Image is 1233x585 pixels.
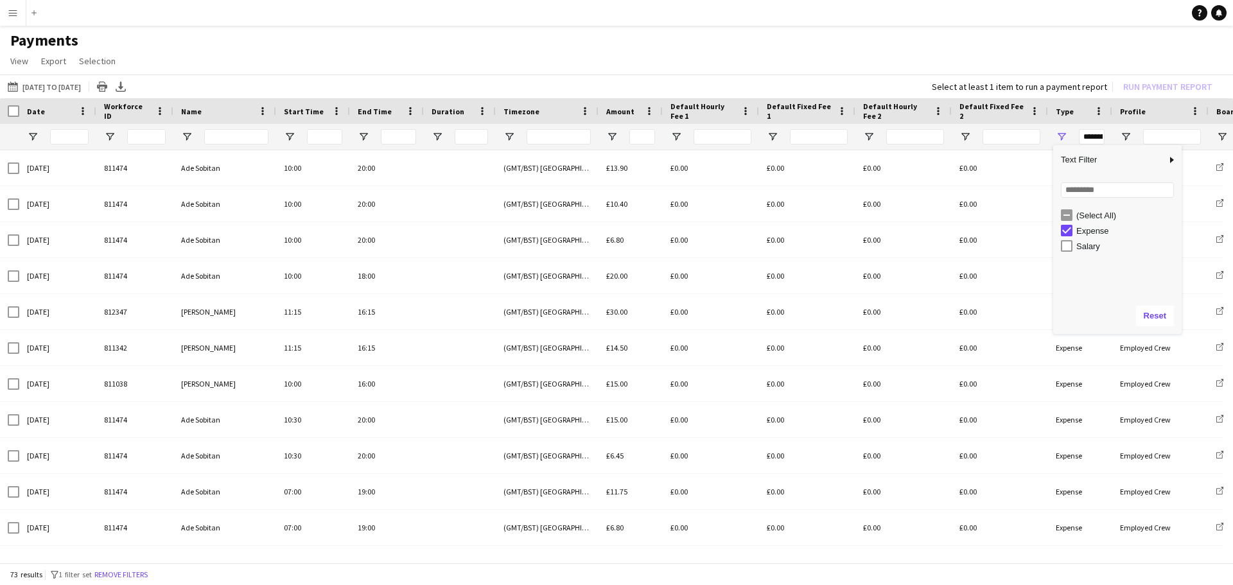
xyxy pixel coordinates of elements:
[1048,294,1112,329] div: Expense
[19,366,96,401] div: [DATE]
[50,129,89,144] input: Date Filter Input
[496,186,599,222] div: (GMT/BST) [GEOGRAPHIC_DATA]
[350,402,424,437] div: 20:00
[496,402,599,437] div: (GMT/BST) [GEOGRAPHIC_DATA]
[606,379,627,389] span: £15.00
[767,101,832,121] span: Default Fixed Fee 1
[350,510,424,545] div: 19:00
[96,438,173,473] div: 811474
[19,222,96,258] div: [DATE]
[670,101,736,121] span: Default Hourly Fee 1
[350,222,424,258] div: 20:00
[96,258,173,293] div: 811474
[276,438,350,473] div: 10:30
[1048,186,1112,222] div: Expense
[855,366,952,401] div: £0.00
[181,415,220,424] span: Ade Sobitan
[350,186,424,222] div: 20:00
[496,474,599,509] div: (GMT/BST) [GEOGRAPHIC_DATA]
[1048,222,1112,258] div: Expense
[663,366,759,401] div: £0.00
[663,222,759,258] div: £0.00
[1048,546,1112,581] div: Expense
[181,487,220,496] span: Ade Sobitan
[663,402,759,437] div: £0.00
[19,438,96,473] div: [DATE]
[350,294,424,329] div: 16:15
[96,294,173,329] div: 812347
[503,107,539,116] span: Timezone
[952,438,1048,473] div: £0.00
[350,330,424,365] div: 16:15
[663,510,759,545] div: £0.00
[284,131,295,143] button: Open Filter Menu
[952,474,1048,509] div: £0.00
[855,474,952,509] div: £0.00
[96,330,173,365] div: 811342
[19,294,96,329] div: [DATE]
[855,258,952,293] div: £0.00
[276,258,350,293] div: 10:00
[19,330,96,365] div: [DATE]
[496,546,599,581] div: (GMT/BST) [GEOGRAPHIC_DATA]
[527,129,591,144] input: Timezone Filter Input
[276,186,350,222] div: 10:00
[350,258,424,293] div: 18:00
[1112,330,1209,365] div: Employed Crew
[606,307,627,317] span: £30.00
[1112,438,1209,473] div: Employed Crew
[181,379,236,389] span: [PERSON_NAME]
[863,101,929,121] span: Default Hourly Fee 2
[96,150,173,186] div: 811474
[358,131,369,143] button: Open Filter Menu
[606,163,627,173] span: £13.90
[694,129,751,144] input: Default Hourly Fee 1 Filter Input
[74,53,121,69] a: Selection
[606,199,627,209] span: £10.40
[952,546,1048,581] div: £0.00
[276,510,350,545] div: 07:00
[181,199,220,209] span: Ade Sobitan
[503,131,515,143] button: Open Filter Menu
[113,79,128,94] app-action-btn: Export XLSX
[1048,438,1112,473] div: Expense
[767,131,778,143] button: Open Filter Menu
[1053,149,1166,171] span: Text Filter
[759,150,855,186] div: £0.00
[181,107,202,116] span: Name
[759,366,855,401] div: £0.00
[855,294,952,329] div: £0.00
[432,107,464,116] span: Duration
[952,294,1048,329] div: £0.00
[181,271,220,281] span: Ade Sobitan
[496,330,599,365] div: (GMT/BST) [GEOGRAPHIC_DATA]
[1076,211,1178,220] div: (Select All)
[663,294,759,329] div: £0.00
[759,402,855,437] div: £0.00
[96,474,173,509] div: 811474
[855,330,952,365] div: £0.00
[27,107,45,116] span: Date
[663,330,759,365] div: £0.00
[606,451,624,460] span: £6.45
[606,343,627,353] span: £14.50
[1061,182,1174,198] input: Search filter values
[606,415,627,424] span: £15.00
[606,131,618,143] button: Open Filter Menu
[855,402,952,437] div: £0.00
[1053,145,1182,334] div: Column Filter
[307,129,342,144] input: Start Time Filter Input
[1056,131,1067,143] button: Open Filter Menu
[952,222,1048,258] div: £0.00
[284,107,324,116] span: Start Time
[181,307,236,317] span: [PERSON_NAME]
[855,222,952,258] div: £0.00
[5,79,83,94] button: [DATE] to [DATE]
[759,546,855,581] div: £0.00
[19,186,96,222] div: [DATE]
[759,438,855,473] div: £0.00
[606,271,627,281] span: £20.00
[276,150,350,186] div: 10:00
[663,150,759,186] div: £0.00
[127,129,166,144] input: Workforce ID Filter Input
